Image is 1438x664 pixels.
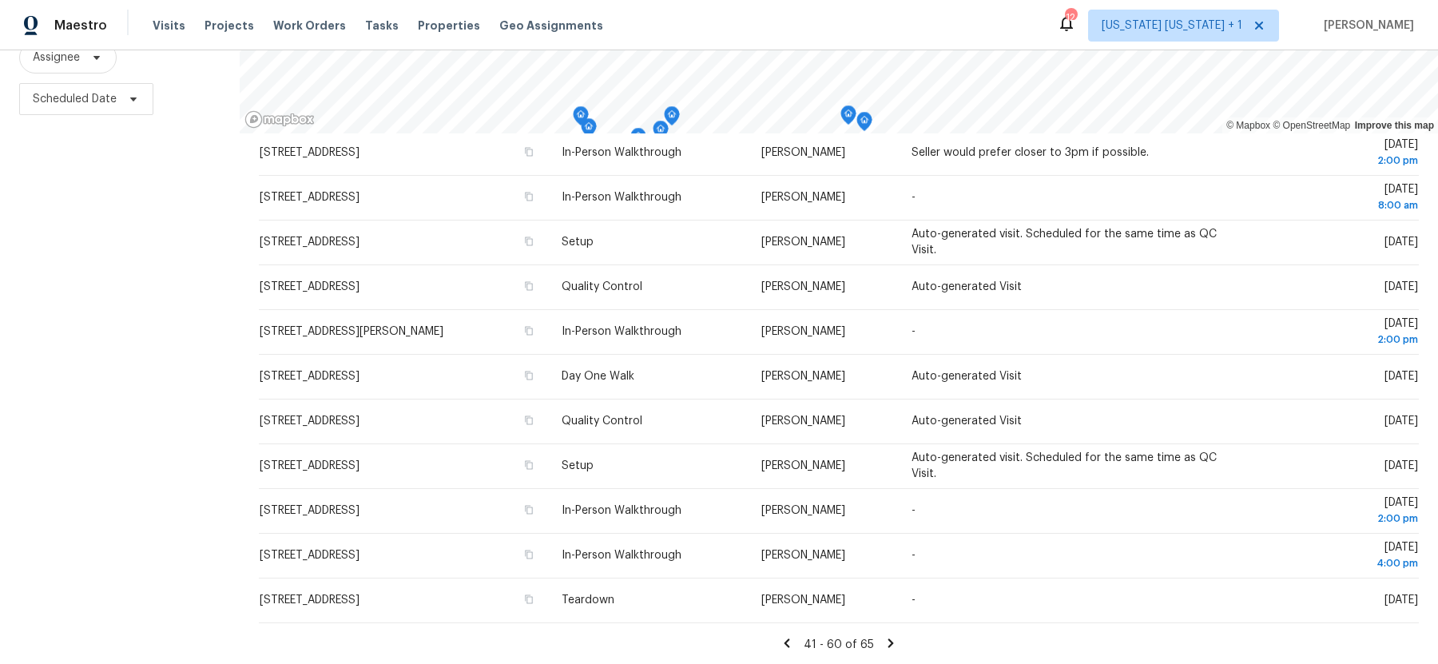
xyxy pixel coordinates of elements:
span: [STREET_ADDRESS][PERSON_NAME] [260,326,443,337]
span: [STREET_ADDRESS] [260,415,359,427]
a: OpenStreetMap [1273,120,1350,131]
span: Assignee [33,50,80,66]
div: Map marker [630,128,646,153]
button: Copy Address [522,145,536,159]
span: Auto-generated visit. Scheduled for the same time as QC Visit. [912,229,1217,256]
span: [STREET_ADDRESS] [260,237,359,248]
div: Map marker [653,121,669,145]
span: Work Orders [273,18,346,34]
span: Tasks [365,20,399,31]
span: Seller would prefer closer to 3pm if possible. [912,147,1149,158]
span: [STREET_ADDRESS] [260,192,359,203]
a: Mapbox homepage [244,110,315,129]
span: [PERSON_NAME] [761,594,845,606]
span: In-Person Walkthrough [562,147,681,158]
span: Quality Control [562,415,642,427]
div: Map marker [840,105,856,130]
button: Copy Address [522,279,536,293]
span: [DATE] [1384,371,1418,382]
span: [DATE] [1384,415,1418,427]
span: [PERSON_NAME] [761,192,845,203]
div: Map marker [573,106,589,131]
span: Scheduled Date [33,91,117,107]
button: Copy Address [522,324,536,338]
span: Auto-generated visit. Scheduled for the same time as QC Visit. [912,452,1217,479]
span: Setup [562,460,594,471]
span: 41 - 60 of 65 [804,639,874,650]
div: 4:00 pm [1260,555,1418,571]
span: - [912,326,916,337]
span: Geo Assignments [499,18,603,34]
span: In-Person Walkthrough [562,505,681,516]
span: [PERSON_NAME] [761,505,845,516]
span: [DATE] [1384,281,1418,292]
div: 2:00 pm [1260,332,1418,348]
span: [PERSON_NAME] [761,237,845,248]
span: [STREET_ADDRESS] [260,594,359,606]
span: [DATE] [1260,318,1418,348]
a: Improve this map [1355,120,1434,131]
div: Map marker [664,106,680,131]
span: [DATE] [1384,594,1418,606]
button: Copy Address [522,368,536,383]
span: [PERSON_NAME] [761,371,845,382]
span: Teardown [562,594,614,606]
span: [STREET_ADDRESS] [260,505,359,516]
span: Projects [205,18,254,34]
span: [STREET_ADDRESS] [260,371,359,382]
span: [PERSON_NAME] [761,281,845,292]
button: Copy Address [522,547,536,562]
div: 12 [1065,10,1076,26]
span: Quality Control [562,281,642,292]
span: [STREET_ADDRESS] [260,281,359,292]
div: 2:00 pm [1260,153,1418,169]
span: [DATE] [1260,497,1418,527]
span: [DATE] [1384,460,1418,471]
span: [STREET_ADDRESS] [260,550,359,561]
button: Copy Address [522,503,536,517]
span: - [912,550,916,561]
button: Copy Address [522,234,536,249]
a: Mapbox [1226,120,1270,131]
button: Copy Address [522,592,536,606]
span: In-Person Walkthrough [562,192,681,203]
span: [DATE] [1260,542,1418,571]
span: - [912,192,916,203]
span: Auto-generated Visit [912,281,1022,292]
span: [STREET_ADDRESS] [260,460,359,471]
span: [PERSON_NAME] [761,550,845,561]
span: Auto-generated Visit [912,415,1022,427]
span: [DATE] [1384,237,1418,248]
div: 8:00 am [1260,197,1418,213]
span: In-Person Walkthrough [562,550,681,561]
span: [PERSON_NAME] [761,147,845,158]
button: Copy Address [522,189,536,204]
span: [US_STATE] [US_STATE] + 1 [1102,18,1242,34]
span: Setup [562,237,594,248]
span: - [912,505,916,516]
span: Auto-generated Visit [912,371,1022,382]
div: Map marker [856,112,872,137]
span: Maestro [54,18,107,34]
span: Visits [153,18,185,34]
div: Map marker [581,118,597,143]
span: [STREET_ADDRESS] [260,147,359,158]
span: Day One Walk [562,371,634,382]
span: Properties [418,18,480,34]
div: 2:00 pm [1260,511,1418,527]
button: Copy Address [522,413,536,427]
span: [PERSON_NAME] [761,326,845,337]
span: [PERSON_NAME] [761,460,845,471]
button: Copy Address [522,458,536,472]
span: [PERSON_NAME] [1317,18,1414,34]
span: In-Person Walkthrough [562,326,681,337]
span: - [912,594,916,606]
span: [DATE] [1260,184,1418,213]
span: [PERSON_NAME] [761,415,845,427]
span: [DATE] [1260,139,1418,169]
